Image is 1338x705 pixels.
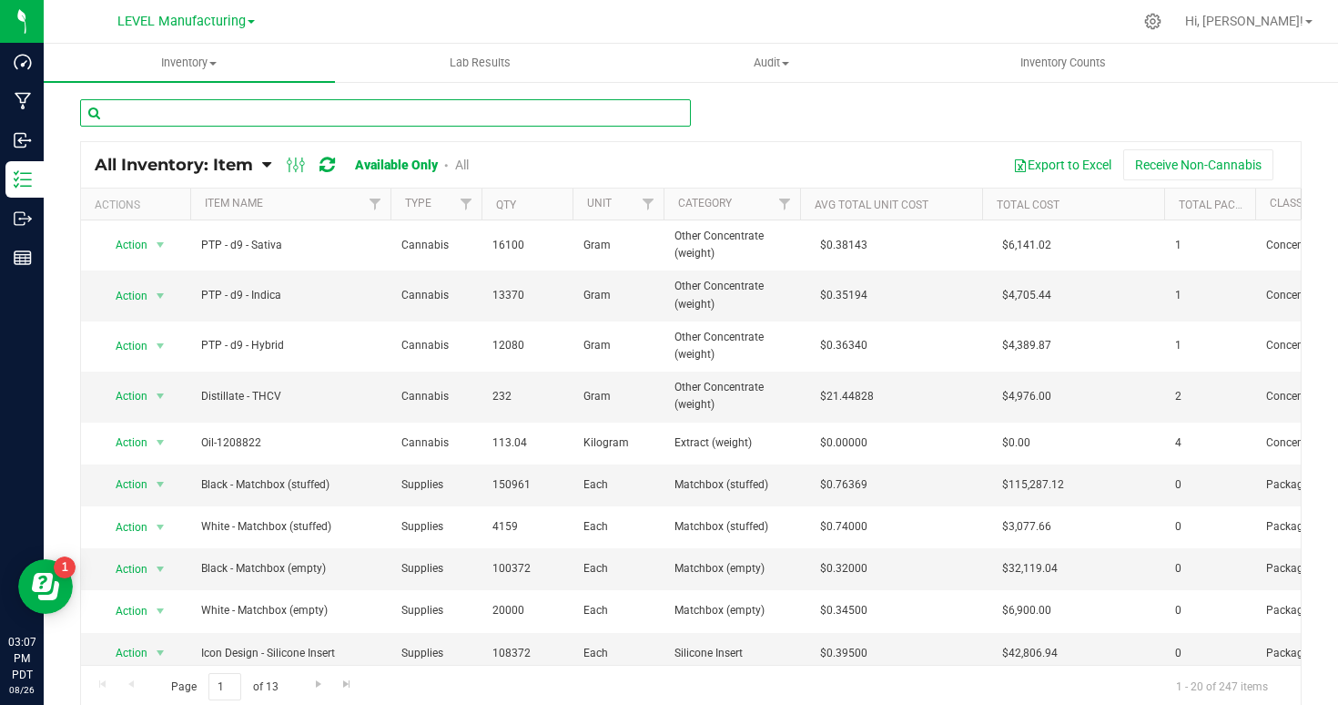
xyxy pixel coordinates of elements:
span: $0.35194 [811,282,877,309]
a: Inventory [44,44,335,82]
span: $115,287.12 [993,472,1073,498]
span: 0 [1175,476,1244,494]
span: $0.00000 [811,430,877,456]
span: 20000 [492,602,562,619]
span: All Inventory: Item [95,155,253,175]
input: 1 [208,673,241,701]
span: $3,077.66 [993,514,1060,540]
span: 113.04 [492,434,562,452]
iframe: Resource center unread badge [54,557,76,578]
a: All [455,158,469,172]
a: Available Only [355,158,438,172]
span: Supplies [401,645,471,662]
span: Action [99,515,148,540]
span: Each [583,518,653,536]
span: 1 [1175,237,1244,254]
span: Inventory [44,55,335,71]
span: $0.39500 [811,640,877,667]
span: 1 [1175,287,1244,304]
a: Total Cost [997,199,1059,211]
span: Black - Matchbox (empty) [201,560,380,577]
span: $4,976.00 [993,383,1060,410]
span: Gram [583,287,653,304]
span: Action [99,640,148,666]
span: Extract (weight) [674,434,789,452]
span: 0 [1175,645,1244,662]
button: Export to Excel [1001,149,1123,180]
div: Actions [95,199,183,211]
a: Category [678,197,732,209]
span: 150961 [492,476,562,494]
span: LEVEL Manufacturing [117,14,246,29]
span: Action [99,333,148,359]
span: PTP - d9 - Hybrid [201,337,380,354]
div: Manage settings [1141,13,1164,30]
span: Icon Design - Silicone Insert [201,645,380,662]
a: Item Name [205,197,263,209]
span: select [149,283,172,309]
span: Each [583,476,653,494]
iframe: Resource center [18,559,73,614]
span: Inventory Counts [996,55,1130,71]
span: Distillate - THCV [201,388,380,405]
span: $42,806.94 [993,640,1067,667]
a: Type [405,197,431,209]
span: Each [583,645,653,662]
span: 1 [1175,337,1244,354]
a: Qty [496,199,516,211]
span: Action [99,557,148,582]
a: Inventory Counts [917,44,1209,82]
span: $0.38143 [811,232,877,259]
span: Cannabis [401,388,471,405]
span: $4,389.87 [993,332,1060,359]
span: Action [99,232,148,258]
span: Gram [583,337,653,354]
span: $0.74000 [811,514,877,540]
a: Filter [360,189,390,220]
span: select [149,383,172,409]
span: White - Matchbox (stuffed) [201,518,380,536]
span: Action [99,430,148,455]
span: 0 [1175,518,1244,536]
inline-svg: Reports [14,249,32,267]
input: Search Item Name, Retail Display Name, SKU, Part Number... [80,99,691,127]
span: select [149,472,172,497]
span: $4,705.44 [993,282,1060,309]
span: select [149,232,172,258]
a: All Inventory: Item [95,155,262,175]
span: 4 [1175,434,1244,452]
span: Action [99,283,148,309]
span: 0 [1175,602,1244,619]
a: Filter [451,189,481,220]
span: Action [99,472,148,497]
a: Audit [626,44,917,82]
span: Kilogram [583,434,653,452]
span: PTP - d9 - Sativa [201,237,380,254]
span: Action [99,598,148,624]
span: Cannabis [401,237,471,254]
inline-svg: Manufacturing [14,92,32,110]
span: Supplies [401,518,471,536]
inline-svg: Inbound [14,131,32,149]
span: Cannabis [401,287,471,304]
span: $21.44828 [811,383,883,410]
span: 16100 [492,237,562,254]
span: 1 - 20 of 247 items [1161,673,1282,700]
p: 08/26 [8,683,35,697]
a: Filter [770,189,800,220]
button: Receive Non-Cannabis [1123,149,1273,180]
span: Matchbox (stuffed) [674,518,789,536]
span: Matchbox (stuffed) [674,476,789,494]
span: 232 [492,388,562,405]
span: select [149,598,172,624]
span: Other Concentrate (weight) [674,379,789,414]
a: Class [1270,197,1303,209]
span: Lab Results [425,55,535,71]
span: 0 [1175,560,1244,577]
span: Gram [583,388,653,405]
a: Lab Results [335,44,626,82]
inline-svg: Dashboard [14,53,32,71]
a: Avg Total Unit Cost [815,199,928,211]
span: Cannabis [401,434,471,452]
a: Total Packages [1179,199,1270,211]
